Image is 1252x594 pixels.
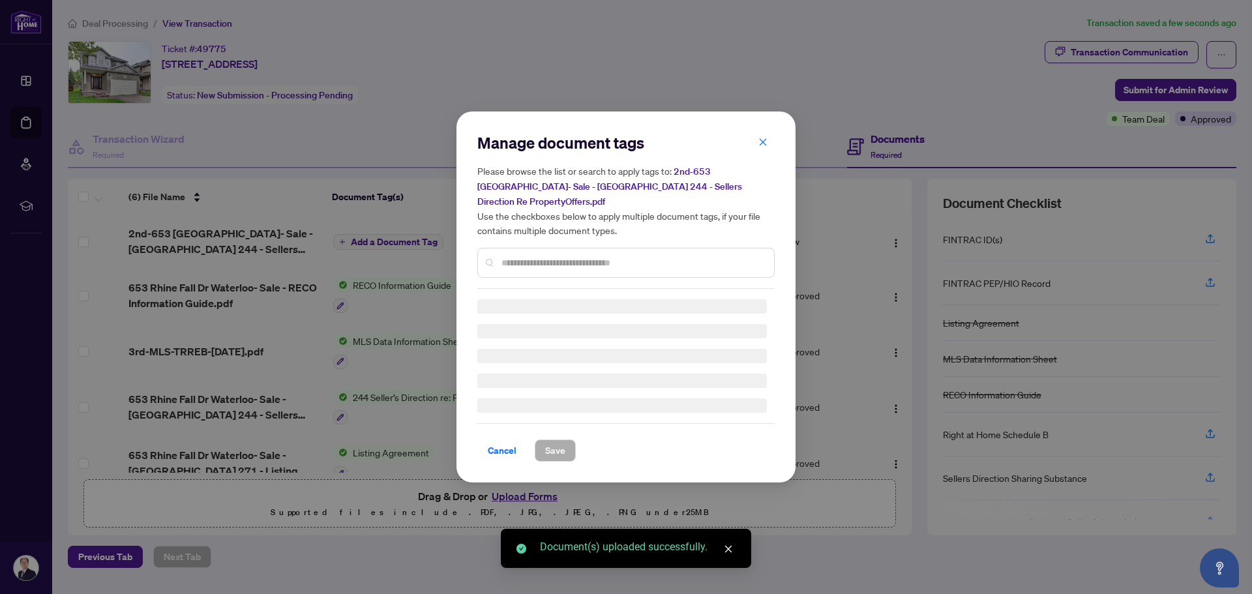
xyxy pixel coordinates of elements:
h5: Please browse the list or search to apply tags to: Use the checkboxes below to apply multiple doc... [477,164,775,237]
span: close [724,544,733,554]
h2: Manage document tags [477,132,775,153]
span: Cancel [488,440,516,461]
a: Close [721,542,736,556]
button: Save [535,439,576,462]
span: check-circle [516,544,526,554]
span: close [758,138,768,147]
button: Cancel [477,439,527,462]
div: Document(s) uploaded successfully. [540,539,736,555]
span: 2nd-653 [GEOGRAPHIC_DATA]- Sale - [GEOGRAPHIC_DATA] 244 - Sellers Direction Re PropertyOffers.pdf [477,166,742,207]
button: Open asap [1200,548,1239,587]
